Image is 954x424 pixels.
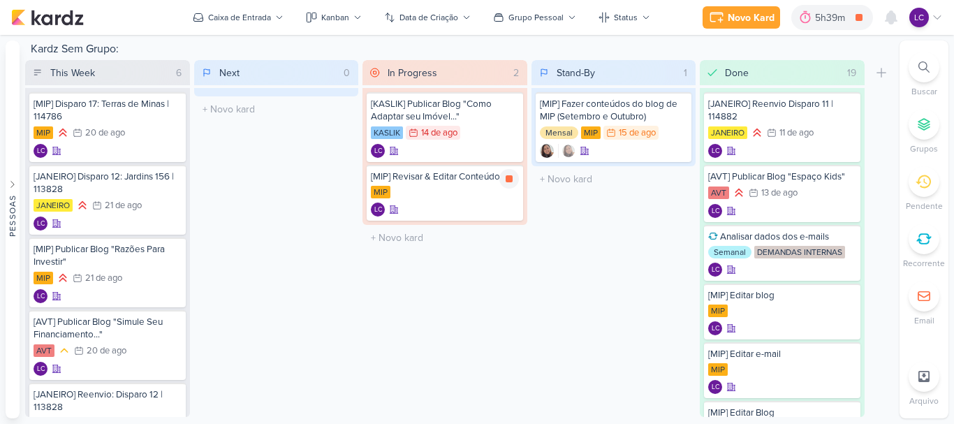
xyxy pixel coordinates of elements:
[37,366,45,373] p: LC
[170,66,187,80] div: 6
[371,203,385,217] div: Criador(a): Laís Costa
[34,243,182,268] div: [MIP] Publicar Blog "Razões Para Investir"
[906,200,943,212] p: Pendente
[708,263,722,277] div: Laís Costa
[914,11,924,24] p: LC
[34,217,47,231] div: Criador(a): Laís Costa
[105,201,142,210] div: 21 de ago
[581,126,601,139] div: MIP
[903,257,945,270] p: Recorrente
[708,98,856,123] div: [JANEIRO] Reenvio Disparo 11 | 114882
[34,289,47,303] div: Criador(a): Laís Costa
[374,207,382,214] p: LC
[708,144,722,158] div: Criador(a): Laís Costa
[708,187,729,199] div: AVT
[75,198,89,212] div: Prioridade Alta
[540,144,554,158] img: Sharlene Khoury
[708,204,722,218] div: Criador(a): Laís Costa
[779,129,814,138] div: 11 de ago
[57,344,71,358] div: Prioridade Média
[712,267,719,274] p: LC
[540,98,688,123] div: [MIP] Fazer conteúdos do blog de MIP (Setembro e Outubro)
[909,395,939,407] p: Arquivo
[87,346,126,356] div: 20 de ago
[708,407,856,419] div: [MIP] Editar Blog
[708,231,856,243] div: Analisar dados dos e-mails
[914,314,934,327] p: Email
[754,246,845,258] div: DEMANDAS INTERNAS
[25,41,894,60] div: Kardz Sem Grupo:
[911,85,937,98] p: Buscar
[34,217,47,231] div: Laís Costa
[708,289,856,302] div: [MIP] Editar blog
[815,10,849,25] div: 5h39m
[34,98,182,123] div: [MIP] Disparo 17: Terras de Minas | 114786
[56,271,70,285] div: Prioridade Alta
[712,326,719,332] p: LC
[34,170,182,196] div: [JANEIRO] Disparo 12: Jardins 156 | 113828
[708,363,728,376] div: MIP
[712,148,719,155] p: LC
[534,169,694,189] input: + Novo kard
[56,126,70,140] div: Prioridade Alta
[421,129,457,138] div: 14 de ago
[708,126,747,139] div: JANEIRO
[703,6,780,29] button: Novo Kard
[371,98,519,123] div: [KASLIK] Publicar Blog "Como Adaptar seu Imóvel..."
[540,126,578,139] div: Mensal
[34,362,47,376] div: Laís Costa
[708,204,722,218] div: Laís Costa
[732,186,746,200] div: Prioridade Alta
[371,126,403,139] div: KASLIK
[708,321,722,335] div: Laís Costa
[34,344,54,357] div: AVT
[34,126,53,139] div: MIP
[558,144,575,158] div: Colaboradores: Sharlene Khoury
[371,144,385,158] div: Laís Costa
[540,144,554,158] div: Criador(a): Sharlene Khoury
[712,208,719,215] p: LC
[371,144,385,158] div: Criador(a): Laís Costa
[85,274,122,283] div: 21 de ago
[6,194,19,236] div: Pessoas
[678,66,693,80] div: 1
[562,144,575,158] img: Sharlene Khoury
[499,169,519,189] div: Parar relógio
[34,316,182,341] div: [AVT] Publicar Blog "Simule Seu Financiamento..."
[197,99,356,119] input: + Novo kard
[37,293,45,300] p: LC
[508,66,524,80] div: 2
[708,246,751,258] div: Semanal
[712,384,719,391] p: LC
[708,144,722,158] div: Laís Costa
[34,272,53,284] div: MIP
[371,186,390,198] div: MIP
[708,380,722,394] div: Laís Costa
[619,129,656,138] div: 15 de ago
[750,126,764,140] div: Prioridade Alta
[34,289,47,303] div: Laís Costa
[34,144,47,158] div: Laís Costa
[37,148,45,155] p: LC
[34,362,47,376] div: Criador(a): Laís Costa
[85,129,125,138] div: 20 de ago
[34,144,47,158] div: Criador(a): Laís Costa
[842,66,862,80] div: 19
[728,10,775,25] div: Novo Kard
[708,170,856,183] div: [AVT] Publicar Blog "Espaço Kids"
[708,348,856,360] div: [MIP] Editar e-mail
[338,66,355,80] div: 0
[365,228,524,248] input: + Novo kard
[6,41,20,418] button: Pessoas
[708,380,722,394] div: Criador(a): Laís Costa
[11,9,84,26] img: kardz.app
[34,199,73,212] div: JANEIRO
[34,388,182,414] div: [JANEIRO] Reenvio: Disparo 12 | 113828
[371,203,385,217] div: Laís Costa
[909,8,929,27] div: Laís Costa
[708,305,728,317] div: MIP
[37,221,45,228] p: LC
[374,148,382,155] p: LC
[708,263,722,277] div: Criador(a): Laís Costa
[371,170,519,183] div: [MIP] Revisar & Editar Conteúdos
